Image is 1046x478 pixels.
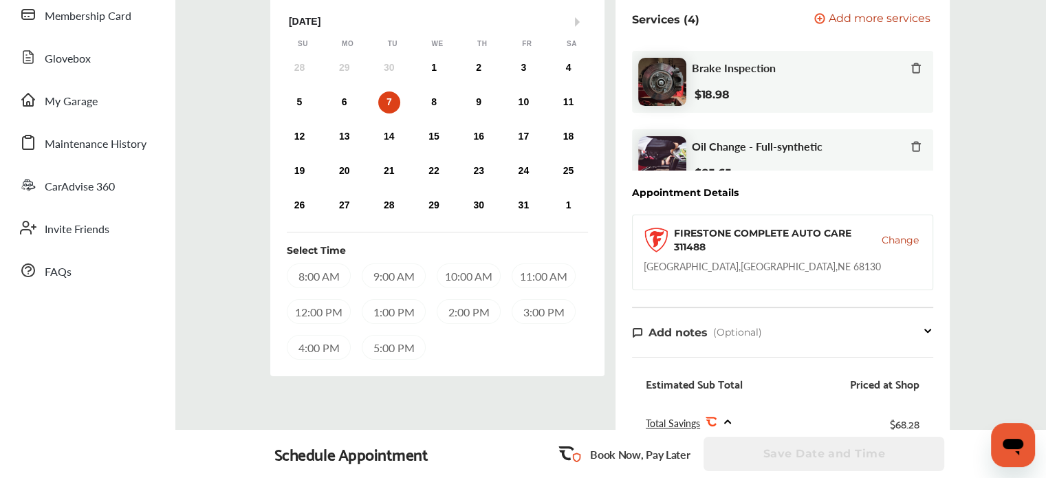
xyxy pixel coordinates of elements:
div: Choose Sunday, October 5th, 2025 [288,91,310,113]
div: Priced at Shop [850,377,919,391]
div: Choose Thursday, October 9th, 2025 [468,91,490,113]
a: Add more services [814,13,933,26]
div: Su [296,39,309,49]
div: 8:00 AM [287,263,351,288]
div: Choose Tuesday, October 7th, 2025 [378,91,400,113]
div: Choose Saturday, October 18th, 2025 [557,126,579,148]
div: Choose Wednesday, October 8th, 2025 [423,91,445,113]
span: Maintenance History [45,135,146,153]
div: Choose Sunday, October 19th, 2025 [288,160,310,182]
span: Add more services [829,13,930,26]
div: Choose Wednesday, October 29th, 2025 [423,195,445,217]
div: Not available Sunday, September 28th, 2025 [288,57,310,79]
div: Choose Friday, October 17th, 2025 [512,126,534,148]
div: Choose Saturday, November 1st, 2025 [557,195,579,217]
div: Choose Thursday, October 30th, 2025 [468,195,490,217]
div: Choose Thursday, October 23rd, 2025 [468,160,490,182]
p: Services (4) [632,13,699,26]
div: Choose Wednesday, October 1st, 2025 [423,57,445,79]
div: 4:00 PM [287,335,351,360]
div: month 2025-10 [277,54,591,219]
div: We [431,39,444,49]
div: Choose Friday, October 3rd, 2025 [512,57,534,79]
div: Th [475,39,489,49]
div: [DATE] [281,16,594,28]
img: logo-firestone.png [644,228,668,252]
div: Choose Monday, October 20th, 2025 [334,160,356,182]
span: Glovebox [45,50,91,68]
div: Schedule Appointment [274,444,428,464]
div: Choose Monday, October 13th, 2025 [334,126,356,148]
div: Tu [386,39,400,49]
div: Mo [341,39,355,49]
div: Choose Friday, October 31st, 2025 [512,195,534,217]
div: Fr [520,39,534,49]
div: 3:00 PM [512,299,576,324]
div: Choose Sunday, October 12th, 2025 [288,126,310,148]
span: Total Savings [646,416,700,430]
a: Invite Friends [12,210,162,246]
div: Choose Saturday, October 4th, 2025 [557,57,579,79]
b: $85.65 [695,166,731,180]
span: CarAdvise 360 [45,178,115,196]
img: oil-change-thumb.jpg [638,136,686,184]
div: Choose Monday, October 6th, 2025 [334,91,356,113]
button: Add more services [814,13,930,26]
div: Estimated Sub Total [646,377,743,391]
a: My Garage [12,82,162,118]
div: Choose Tuesday, October 14th, 2025 [378,126,400,148]
div: Sa [565,39,578,49]
span: Membership Card [45,8,131,25]
div: FIRESTONE COMPLETE AUTO CARE 311488 [674,226,882,254]
span: Brake Inspection [692,61,776,74]
img: note-icon.db9493fa.svg [632,327,643,338]
span: Add notes [649,326,708,339]
button: Change [882,233,919,247]
div: Not available Tuesday, September 30th, 2025 [378,57,400,79]
a: Glovebox [12,39,162,75]
div: Choose Saturday, October 25th, 2025 [557,160,579,182]
div: Choose Monday, October 27th, 2025 [334,195,356,217]
div: Choose Friday, October 24th, 2025 [512,160,534,182]
div: 1:00 PM [362,299,426,324]
div: Choose Sunday, October 26th, 2025 [288,195,310,217]
div: 12:00 PM [287,299,351,324]
div: Choose Wednesday, October 15th, 2025 [423,126,445,148]
b: $18.98 [695,88,729,101]
div: Choose Thursday, October 2nd, 2025 [468,57,490,79]
span: (Optional) [713,326,762,338]
div: 2:00 PM [437,299,501,324]
div: Choose Saturday, October 11th, 2025 [557,91,579,113]
a: Maintenance History [12,124,162,160]
div: Choose Tuesday, October 28th, 2025 [378,195,400,217]
div: Choose Tuesday, October 21st, 2025 [378,160,400,182]
p: Book Now, Pay Later [590,446,690,462]
div: Not available Monday, September 29th, 2025 [334,57,356,79]
a: CarAdvise 360 [12,167,162,203]
span: Oil Change - Full-synthetic [692,140,822,153]
div: 11:00 AM [512,263,576,288]
div: 10:00 AM [437,263,501,288]
span: FAQs [45,263,72,281]
div: Appointment Details [632,187,739,198]
img: brake-inspection-thumb.jpg [638,58,686,106]
div: Choose Friday, October 10th, 2025 [512,91,534,113]
div: [GEOGRAPHIC_DATA] , [GEOGRAPHIC_DATA] , NE 68130 [644,259,881,273]
iframe: Button to launch messaging window [991,423,1035,467]
span: Invite Friends [45,221,109,239]
div: Choose Wednesday, October 22nd, 2025 [423,160,445,182]
a: FAQs [12,252,162,288]
span: My Garage [45,93,98,111]
div: $68.28 [890,414,919,433]
div: 5:00 PM [362,335,426,360]
div: 9:00 AM [362,263,426,288]
div: Choose Thursday, October 16th, 2025 [468,126,490,148]
button: Next Month [575,17,585,27]
div: Select Time [287,243,346,257]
